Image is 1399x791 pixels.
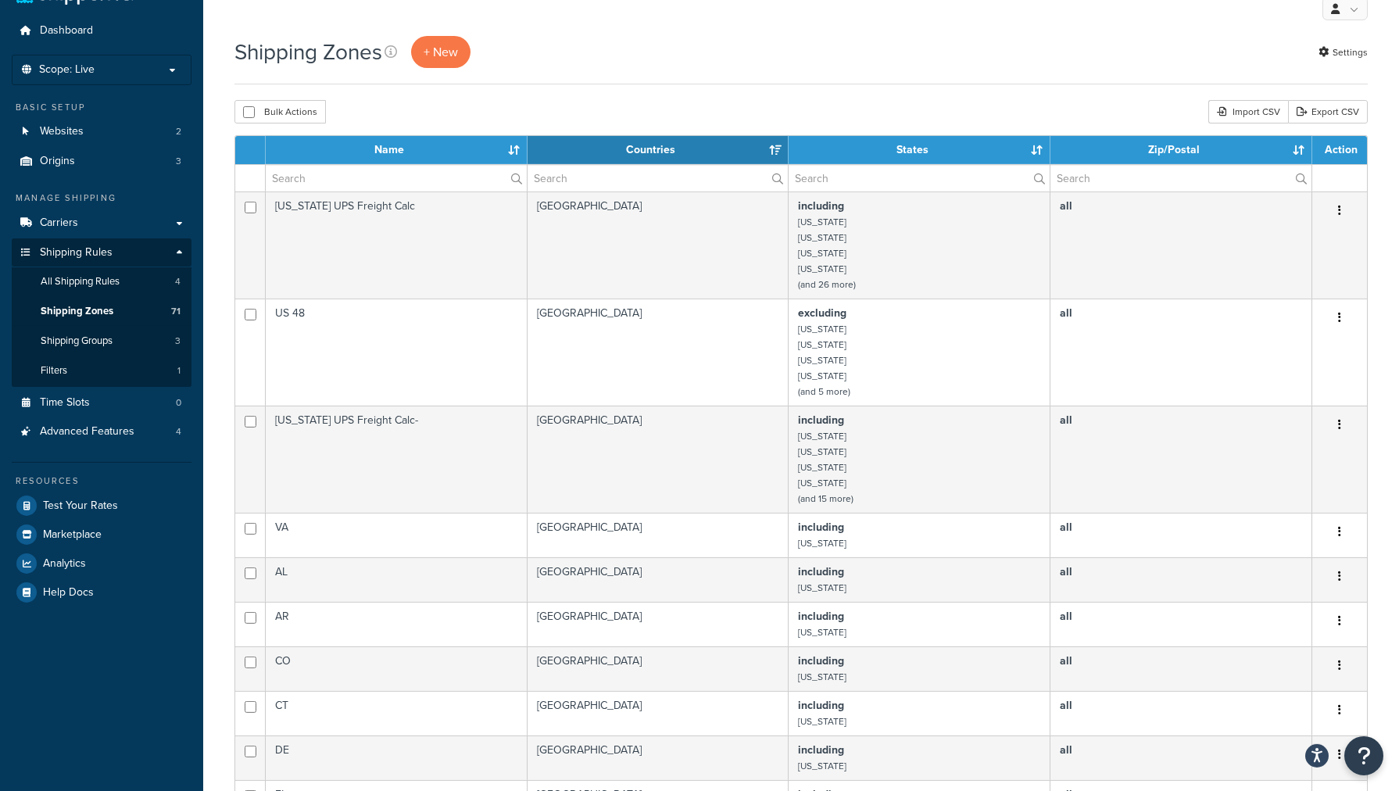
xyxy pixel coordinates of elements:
[12,388,191,417] a: Time Slots 0
[12,492,191,520] a: Test Your Rates
[12,209,191,238] a: Carriers
[41,275,120,288] span: All Shipping Rules
[798,492,853,506] small: (and 15 more)
[1060,608,1072,625] b: all
[43,499,118,513] span: Test Your Rates
[266,513,528,557] td: VA
[12,356,191,385] a: Filters 1
[266,691,528,736] td: CT
[12,417,191,446] li: Advanced Features
[798,445,846,459] small: [US_STATE]
[798,564,844,580] b: including
[798,536,846,550] small: [US_STATE]
[528,165,789,191] input: Search
[798,322,846,336] small: [US_STATE]
[40,24,93,38] span: Dashboard
[41,305,113,318] span: Shipping Zones
[175,335,181,348] span: 3
[12,147,191,176] li: Origins
[40,425,134,438] span: Advanced Features
[1208,100,1288,123] div: Import CSV
[12,16,191,45] li: Dashboard
[12,388,191,417] li: Time Slots
[176,155,181,168] span: 3
[798,412,844,428] b: including
[12,117,191,146] li: Websites
[1318,41,1368,63] a: Settings
[798,581,846,595] small: [US_STATE]
[798,277,856,292] small: (and 26 more)
[266,406,528,513] td: [US_STATE] UPS Freight Calc-
[411,36,471,68] a: + New
[798,653,844,669] b: including
[177,364,181,378] span: 1
[528,136,789,164] th: Countries: activate to sort column ascending
[12,549,191,578] a: Analytics
[234,100,326,123] button: Bulk Actions
[12,191,191,205] div: Manage Shipping
[1060,412,1072,428] b: all
[40,246,113,259] span: Shipping Rules
[1060,305,1072,321] b: all
[40,396,90,410] span: Time Slots
[12,417,191,446] a: Advanced Features 4
[266,136,528,164] th: Name: activate to sort column ascending
[12,147,191,176] a: Origins 3
[528,691,789,736] td: [GEOGRAPHIC_DATA]
[12,297,191,326] li: Shipping Zones
[40,217,78,230] span: Carriers
[798,338,846,352] small: [US_STATE]
[798,759,846,773] small: [US_STATE]
[528,736,789,780] td: [GEOGRAPHIC_DATA]
[1060,198,1072,214] b: all
[176,125,181,138] span: 2
[266,736,528,780] td: DE
[266,191,528,299] td: [US_STATE] UPS Freight Calc
[40,155,75,168] span: Origins
[43,586,94,600] span: Help Docs
[12,578,191,607] a: Help Docs
[798,670,846,684] small: [US_STATE]
[12,327,191,356] a: Shipping Groups 3
[266,165,527,191] input: Search
[266,646,528,691] td: CO
[12,521,191,549] a: Marketplace
[528,191,789,299] td: [GEOGRAPHIC_DATA]
[39,63,95,77] span: Scope: Live
[40,125,84,138] span: Websites
[528,513,789,557] td: [GEOGRAPHIC_DATA]
[176,396,181,410] span: 0
[1060,742,1072,758] b: all
[798,198,844,214] b: including
[12,101,191,114] div: Basic Setup
[798,625,846,639] small: [US_STATE]
[12,297,191,326] a: Shipping Zones 71
[798,369,846,383] small: [US_STATE]
[1344,736,1383,775] button: Open Resource Center
[1050,136,1312,164] th: Zip/Postal: activate to sort column ascending
[1050,165,1311,191] input: Search
[528,406,789,513] td: [GEOGRAPHIC_DATA]
[176,425,181,438] span: 4
[41,335,113,348] span: Shipping Groups
[266,602,528,646] td: AR
[12,117,191,146] a: Websites 2
[1288,100,1368,123] a: Export CSV
[798,305,846,321] b: excluding
[798,476,846,490] small: [US_STATE]
[12,267,191,296] a: All Shipping Rules 4
[1060,564,1072,580] b: all
[12,267,191,296] li: All Shipping Rules
[1060,697,1072,714] b: all
[798,215,846,229] small: [US_STATE]
[424,43,458,61] span: + New
[789,165,1050,191] input: Search
[798,519,844,535] b: including
[798,714,846,728] small: [US_STATE]
[528,557,789,602] td: [GEOGRAPHIC_DATA]
[171,305,181,318] span: 71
